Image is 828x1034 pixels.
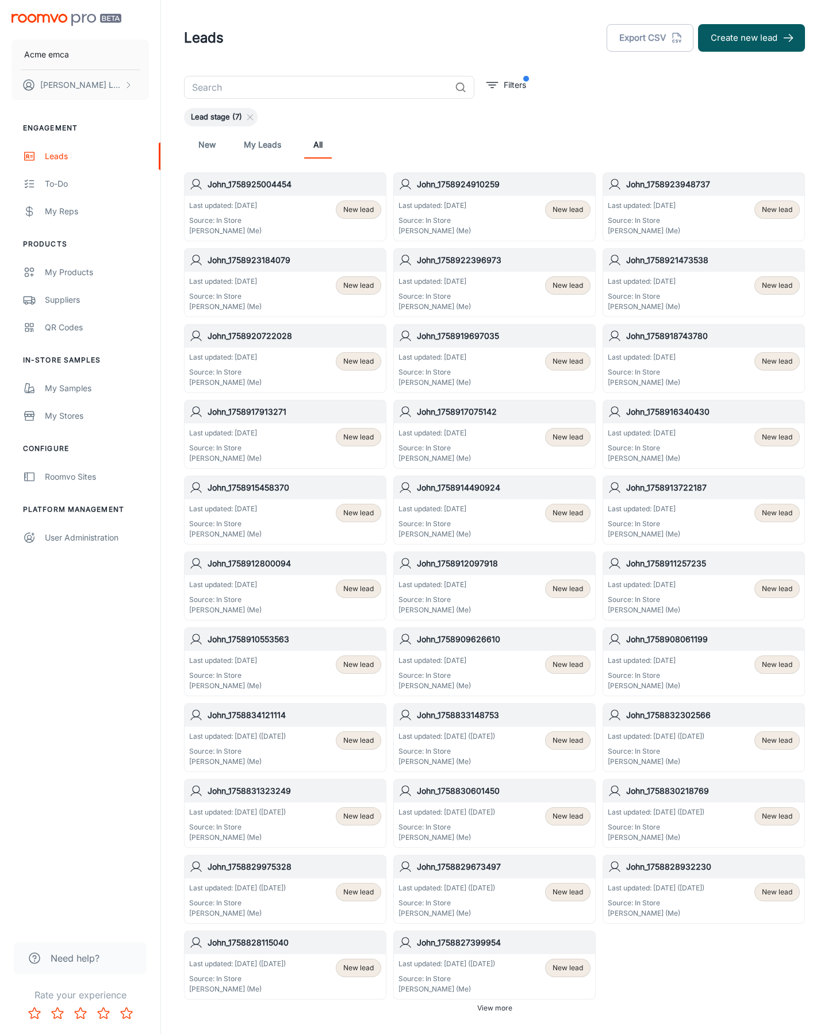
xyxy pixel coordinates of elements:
[398,377,471,388] p: [PERSON_NAME] (Me)
[553,735,583,746] span: New lead
[626,178,800,191] h6: John_1758923948737
[398,731,495,742] p: Last updated: [DATE] ([DATE])
[417,330,591,342] h6: John_1758919697035
[184,551,386,620] a: John_1758912800094Last updated: [DATE]Source: In Store[PERSON_NAME] (Me)New lead
[484,76,529,94] button: filter
[208,557,381,570] h6: John_1758912800094
[189,731,286,742] p: Last updated: [DATE] ([DATE])
[11,70,149,100] button: [PERSON_NAME] Leaptools
[398,291,471,302] p: Source: In Store
[398,529,471,539] p: [PERSON_NAME] (Me)
[24,48,69,61] p: Acme emca
[189,377,262,388] p: [PERSON_NAME] (Me)
[398,352,471,362] p: Last updated: [DATE]
[398,519,471,529] p: Source: In Store
[208,178,381,191] h6: John_1758925004454
[45,150,149,163] div: Leads
[608,908,704,919] p: [PERSON_NAME] (Me)
[45,205,149,218] div: My Reps
[184,779,386,848] a: John_1758831323249Last updated: [DATE] ([DATE])Source: In Store[PERSON_NAME] (Me)New lead
[626,406,800,418] h6: John_1758916340430
[553,205,583,215] span: New lead
[398,832,495,843] p: [PERSON_NAME] (Me)
[398,453,471,464] p: [PERSON_NAME] (Me)
[189,215,262,226] p: Source: In Store
[626,254,800,267] h6: John_1758921473538
[189,519,262,529] p: Source: In Store
[608,670,680,681] p: Source: In Store
[398,443,471,453] p: Source: In Store
[46,1002,69,1025] button: Rate 2 star
[417,406,591,418] h6: John_1758917075142
[208,406,381,418] h6: John_1758917913271
[189,428,262,438] p: Last updated: [DATE]
[184,111,249,123] span: Lead stage (7)
[626,861,800,873] h6: John_1758828932230
[51,951,99,965] span: Need help?
[393,855,596,924] a: John_1758829673497Last updated: [DATE] ([DATE])Source: In Store[PERSON_NAME] (Me)New lead
[603,476,805,545] a: John_1758913722187Last updated: [DATE]Source: In Store[PERSON_NAME] (Me)New lead
[417,481,591,494] h6: John_1758914490924
[417,709,591,722] h6: John_1758833148753
[608,443,680,453] p: Source: In Store
[608,746,704,757] p: Source: In Store
[603,627,805,696] a: John_1758908061199Last updated: [DATE]Source: In Store[PERSON_NAME] (Me)New lead
[608,215,680,226] p: Source: In Store
[608,200,680,211] p: Last updated: [DATE]
[45,410,149,422] div: My Stores
[189,226,262,236] p: [PERSON_NAME] (Me)
[477,1003,512,1013] span: View more
[189,504,262,514] p: Last updated: [DATE]
[189,302,262,312] p: [PERSON_NAME] (Me)
[417,178,591,191] h6: John_1758924910259
[343,811,374,821] span: New lead
[762,508,792,518] span: New lead
[184,108,258,126] div: Lead stage (7)
[608,807,704,817] p: Last updated: [DATE] ([DATE])
[608,504,680,514] p: Last updated: [DATE]
[608,291,680,302] p: Source: In Store
[762,432,792,442] span: New lead
[417,633,591,646] h6: John_1758909626610
[69,1002,92,1025] button: Rate 3 star
[208,861,381,873] h6: John_1758829975328
[208,785,381,797] h6: John_1758831323249
[45,294,149,306] div: Suppliers
[603,324,805,393] a: John_1758918743780Last updated: [DATE]Source: In Store[PERSON_NAME] (Me)New lead
[184,931,386,1000] a: John_1758828115040Last updated: [DATE] ([DATE])Source: In Store[PERSON_NAME] (Me)New lead
[398,302,471,312] p: [PERSON_NAME] (Me)
[608,757,704,767] p: [PERSON_NAME] (Me)
[417,254,591,267] h6: John_1758922396973
[603,855,805,924] a: John_1758828932230Last updated: [DATE] ([DATE])Source: In Store[PERSON_NAME] (Me)New lead
[189,959,286,969] p: Last updated: [DATE] ([DATE])
[603,400,805,469] a: John_1758916340430Last updated: [DATE]Source: In Store[PERSON_NAME] (Me)New lead
[626,330,800,342] h6: John_1758918743780
[189,822,286,832] p: Source: In Store
[398,908,495,919] p: [PERSON_NAME] (Me)
[626,709,800,722] h6: John_1758832302566
[398,757,495,767] p: [PERSON_NAME] (Me)
[45,266,149,279] div: My Products
[343,963,374,973] span: New lead
[553,811,583,821] span: New lead
[189,352,262,362] p: Last updated: [DATE]
[608,681,680,691] p: [PERSON_NAME] (Me)
[393,476,596,545] a: John_1758914490924Last updated: [DATE]Source: In Store[PERSON_NAME] (Me)New lead
[553,584,583,594] span: New lead
[189,807,286,817] p: Last updated: [DATE] ([DATE])
[608,832,704,843] p: [PERSON_NAME] (Me)
[417,785,591,797] h6: John_1758830601450
[608,605,680,615] p: [PERSON_NAME] (Me)
[762,205,792,215] span: New lead
[393,324,596,393] a: John_1758919697035Last updated: [DATE]Source: In Store[PERSON_NAME] (Me)New lead
[398,276,471,287] p: Last updated: [DATE]
[762,811,792,821] span: New lead
[184,400,386,469] a: John_1758917913271Last updated: [DATE]Source: In Store[PERSON_NAME] (Me)New lead
[189,276,262,287] p: Last updated: [DATE]
[603,779,805,848] a: John_1758830218769Last updated: [DATE] ([DATE])Source: In Store[PERSON_NAME] (Me)New lead
[603,172,805,241] a: John_1758923948737Last updated: [DATE]Source: In Store[PERSON_NAME] (Me)New lead
[208,254,381,267] h6: John_1758923184079
[343,356,374,366] span: New lead
[398,807,495,817] p: Last updated: [DATE] ([DATE])
[417,936,591,949] h6: John_1758827399954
